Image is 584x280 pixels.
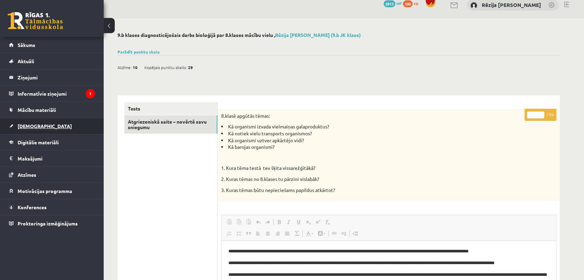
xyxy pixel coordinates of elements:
[18,172,36,178] span: Atzīmes
[284,218,294,226] a: Italic (Ctrl+I)
[18,42,35,48] span: Sākums
[339,229,349,238] a: Unlink
[263,229,273,238] a: Center
[18,188,72,194] span: Motivācijas programma
[9,69,95,85] a: Ziņojumi
[315,229,328,238] a: Background Color
[303,218,313,226] a: Subscript
[188,62,193,73] span: 29
[9,151,95,166] a: Maksājumi
[133,62,138,73] span: 10
[403,0,422,6] a: 100 xp
[18,123,72,129] span: [DEMOGRAPHIC_DATA]
[18,107,56,113] span: Mācību materiāli
[482,1,541,8] a: Rēzija [PERSON_NAME]
[18,58,34,64] span: Aktuāli
[384,0,395,7] span: 2813
[18,151,95,166] legend: Maksājumi
[275,32,361,38] a: Rēzija [PERSON_NAME] (9.b JK klase)
[253,218,263,226] a: Undo (Ctrl+Z)
[9,86,95,102] a: Informatīvie ziņojumi1
[124,102,217,115] a: Tests
[221,137,522,144] li: Kā organismi uztver apkārtējo vidi?
[117,49,160,55] a: Parādīt punktu skalu
[221,123,522,130] li: Kā organismi izvada vielmaiņas galaproduktus?
[18,86,95,102] legend: Informatīvie ziņojumi
[253,229,263,238] a: Align Left
[244,218,253,226] a: Paste from Word
[9,167,95,183] a: Atzīmes
[9,53,95,69] a: Aktuāli
[18,69,95,85] legend: Ziņojumi
[221,113,522,119] p: 8.klasē apgūtās tēmas:
[224,218,234,226] a: Paste (Ctrl+V)
[396,0,402,6] span: mP
[221,187,522,194] p: 3. Kuras tēmas būtu nepieciešams papildus atkārtot?
[329,229,339,238] a: Link (Ctrl+K)
[8,12,63,29] a: Rīgas 1. Tālmācības vidusskola
[221,165,522,172] p: 1. Kura tēma testā tev šķita vissarežģītākā?
[124,115,217,134] a: Atgriezeniskā saite – novērtē savu sniegumu
[525,109,556,121] p: / 0p
[414,0,418,6] span: xp
[303,229,315,238] a: Text Color
[273,229,282,238] a: Align Right
[9,37,95,53] a: Sākums
[18,220,78,226] span: Proktoringa izmēģinājums
[292,229,302,238] a: Math
[117,32,560,38] h2: 9.b klases diagnosticējošais darbs bioloģijā par 8.klases mācību vielu ,
[323,218,332,226] a: Remove Format
[9,199,95,215] a: Konferences
[384,0,402,6] a: 2813 mP
[9,134,95,150] a: Digitālie materiāli
[144,62,187,73] span: Kopējais punktu skaits:
[221,144,522,151] li: Kā barojas organismi?
[234,229,244,238] a: Insert/Remove Bulleted List
[221,176,522,183] p: 2. Kuras tēmas no 8.klases tu pārzini vislabāk?
[117,62,132,73] span: Atzīme:
[9,102,95,118] a: Mācību materiāli
[9,215,95,231] a: Proktoringa izmēģinājums
[9,183,95,199] a: Motivācijas programma
[18,204,47,210] span: Konferences
[274,218,284,226] a: Bold (Ctrl+B)
[470,2,477,9] img: Rēzija Anna Zeniņa
[18,139,59,145] span: Digitālie materiāli
[282,229,292,238] a: Justify
[9,118,95,134] a: [DEMOGRAPHIC_DATA]
[86,89,95,98] i: 1
[244,229,253,238] a: Block Quote
[221,130,522,137] li: Kā notiek vielu transports organismos?
[403,0,413,7] span: 100
[224,229,234,238] a: Insert/Remove Numbered List
[234,218,244,226] a: Paste as plain text (Ctrl+Shift+V)
[294,218,303,226] a: Underline (Ctrl+U)
[263,218,273,226] a: Redo (Ctrl+Y)
[350,229,360,238] a: Insert Page Break for Printing
[313,218,323,226] a: Superscript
